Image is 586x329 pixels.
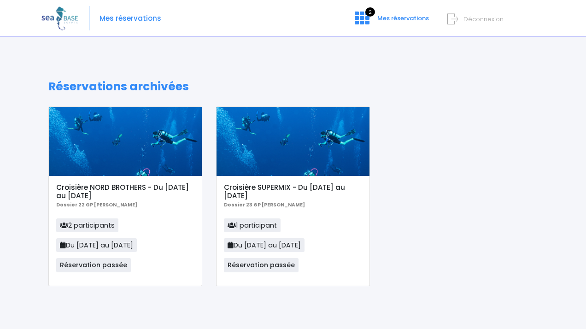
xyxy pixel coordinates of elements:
[56,238,137,252] span: Du [DATE] au [DATE]
[365,7,375,17] span: 2
[224,258,299,272] span: Réservation passée
[463,15,504,23] span: Déconnexion
[48,80,538,94] h1: Réservations archivées
[347,17,434,26] a: 2 Mes réservations
[224,238,305,252] span: Du [DATE] au [DATE]
[224,201,305,208] b: Dossier 23 GP [PERSON_NAME]
[56,183,194,200] h5: Croisière NORD BROTHERS - Du [DATE] au [DATE]
[224,218,281,232] span: 1 participant
[56,218,118,232] span: 2 participants
[224,183,362,200] h5: Croisière SUPERMIX - Du [DATE] au [DATE]
[377,14,429,23] span: Mes réservations
[56,258,131,272] span: Réservation passée
[56,201,137,208] b: Dossier 22 GP [PERSON_NAME]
